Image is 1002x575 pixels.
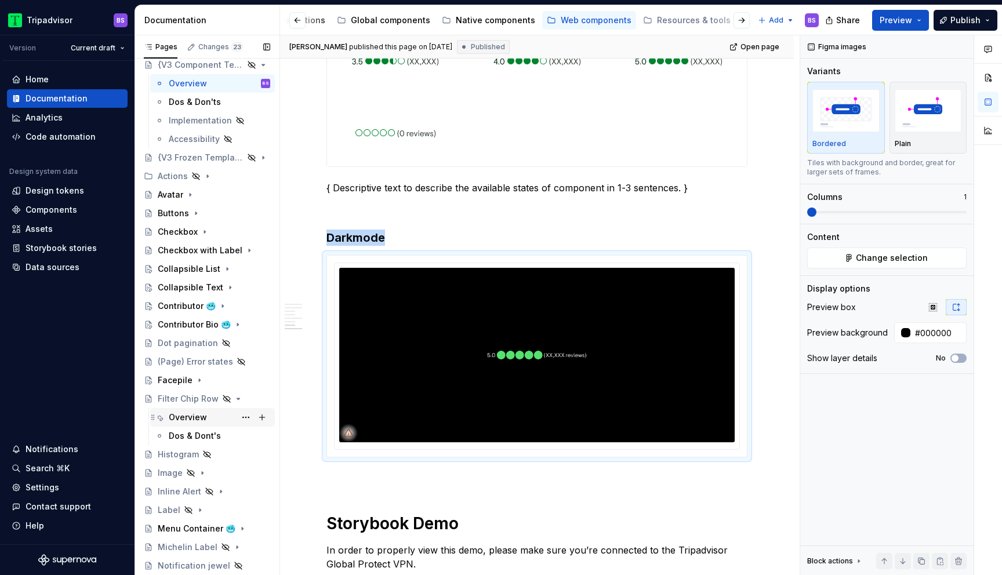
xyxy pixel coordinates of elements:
[26,443,78,455] div: Notifications
[895,89,962,132] img: placeholder
[26,482,59,493] div: Settings
[71,43,115,53] span: Current draft
[895,139,911,148] p: Plain
[872,10,929,31] button: Preview
[139,260,275,278] a: Collapsible List
[807,283,870,294] div: Display options
[139,167,275,185] div: Actions
[26,501,91,512] div: Contact support
[158,245,242,256] div: Checkbox with Label
[158,263,220,275] div: Collapsible List
[26,242,97,254] div: Storybook stories
[808,16,816,25] div: BS
[807,65,841,77] div: Variants
[139,278,275,297] a: Collapsible Text
[807,191,843,203] div: Columns
[169,115,232,126] div: Implementation
[542,11,636,30] a: Web components
[26,112,63,123] div: Analytics
[471,42,505,52] span: Published
[7,201,128,219] a: Components
[807,352,877,364] div: Show layer details
[158,467,183,479] div: Image
[139,371,275,390] a: Facepile
[139,464,275,482] a: Image
[169,412,207,423] div: Overview
[7,70,128,89] a: Home
[456,14,535,26] div: Native components
[561,14,631,26] div: Web components
[139,297,275,315] a: Contributor 🥶
[150,93,275,111] a: Dos & Don'ts
[936,354,946,363] label: No
[856,252,928,264] span: Change selection
[807,553,863,569] div: Block actions
[139,148,275,167] a: {V3 Frozen Template}
[880,14,912,26] span: Preview
[158,208,189,219] div: Buttons
[332,11,435,30] a: Global components
[8,13,22,27] img: 0ed0e8b8-9446-497d-bad0-376821b19aa5.png
[326,230,747,246] h3: Darkmode
[139,223,275,241] a: Checkbox
[158,300,216,312] div: Contributor 🥶
[169,430,221,442] div: Dos & Dont's
[9,167,78,176] div: Design system data
[638,11,748,30] a: Resources & tools
[657,14,731,26] div: Resources & tools
[289,42,347,52] span: [PERSON_NAME]
[139,241,275,260] a: Checkbox with Label
[26,131,96,143] div: Code automation
[139,519,275,538] a: Menu Container 🥶
[807,82,885,154] button: placeholderBordered
[169,96,221,108] div: Dos & Don'ts
[7,497,128,516] button: Contact support
[2,8,132,32] button: TripadvisorBS
[66,40,130,56] button: Current draft
[158,356,233,367] div: (Page) Error states
[158,486,201,497] div: Inline Alert
[7,516,128,535] button: Help
[836,14,860,26] span: Share
[139,56,275,74] a: {V3 Component Template}
[26,185,84,196] div: Design tokens
[169,133,220,145] div: Accessibility
[38,554,96,566] svg: Supernova Logo
[326,181,747,195] p: { Descriptive text to describe the available states of component in 1-3 sentences. }
[726,39,785,55] a: Open page
[158,393,219,405] div: Filter Chip Row
[64,9,529,32] div: Page tree
[7,181,128,200] a: Design tokens
[754,12,798,28] button: Add
[150,130,275,148] a: Accessibility
[231,42,243,52] span: 23
[150,111,275,130] a: Implementation
[326,543,747,571] p: In order to properly view this demo, please make sure you’re connected to the Tripadvisor Global ...
[807,158,967,177] div: Tiles with background and border, great for larger sets of frames.
[150,427,275,445] a: Dos & Dont's
[7,108,128,127] a: Analytics
[26,204,77,216] div: Components
[437,11,540,30] a: Native components
[27,14,72,26] div: Tripadvisor
[807,301,856,313] div: Preview box
[139,204,275,223] a: Buttons
[349,42,452,52] div: published this page on [DATE]
[117,16,125,25] div: BS
[139,445,275,464] a: Histogram
[890,82,967,154] button: placeholderPlain
[158,523,235,534] div: Menu Container 🥶
[740,42,779,52] span: Open page
[7,220,128,238] a: Assets
[9,43,36,53] div: Version
[139,315,275,334] a: Contributor Bio 🥶
[819,10,867,31] button: Share
[263,78,269,89] div: BS
[150,408,275,427] a: Overview
[26,520,44,532] div: Help
[158,226,198,238] div: Checkbox
[26,223,53,235] div: Assets
[7,258,128,276] a: Data sources
[934,10,997,31] button: Publish
[812,89,880,132] img: placeholder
